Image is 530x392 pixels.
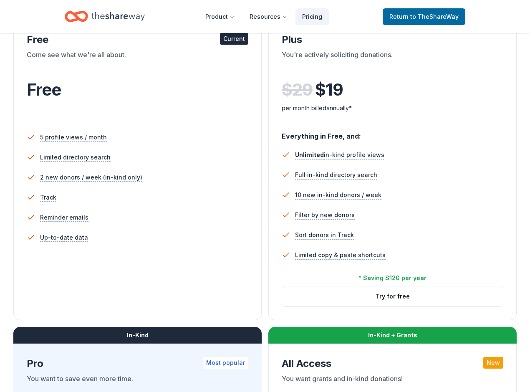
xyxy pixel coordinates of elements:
[295,8,329,25] a: Pricing
[199,7,329,26] nav: Main
[27,79,61,100] span: Free
[243,8,294,25] button: Resources
[389,12,459,22] span: Return
[295,151,384,158] span: in-kind profile views
[27,357,248,370] div: Pro
[220,33,248,45] div: Current
[268,327,517,344] div: In-Kind + Grants
[315,78,343,101] span: $ 19
[65,7,145,26] a: Home
[483,357,503,369] div: New
[295,230,354,240] span: Sort donors in Track
[282,50,503,73] div: You're actively soliciting donations.
[282,286,503,306] button: Try for free
[40,192,56,202] span: Track
[282,33,503,46] div: Plus
[295,170,377,180] span: Full in-kind directory search
[295,151,324,158] span: Unlimited
[203,357,248,369] div: Most popular
[358,273,427,283] div: * Saving $120 per year
[410,13,459,20] span: to TheShareWay
[295,250,386,260] span: Limited copy & paste shortcuts
[40,212,88,223] span: Reminder emails
[295,210,355,220] span: Filter by new donors
[40,152,111,162] span: Limited directory search
[40,132,107,142] span: 5 profile views / month
[40,233,88,243] span: Up-to-date data
[295,190,381,200] span: 10 new in-kind donors / week
[199,8,241,25] button: Product
[282,124,503,142] div: Everything in Free, and:
[282,103,503,113] div: per month billed annually*
[40,172,142,182] span: 2 new donors / week (in-kind only)
[27,50,248,73] div: Come see what we're all about.
[383,8,465,25] a: Returnto TheShareWay
[13,327,262,344] div: In-Kind
[282,357,503,370] div: All Access
[27,33,248,46] div: Free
